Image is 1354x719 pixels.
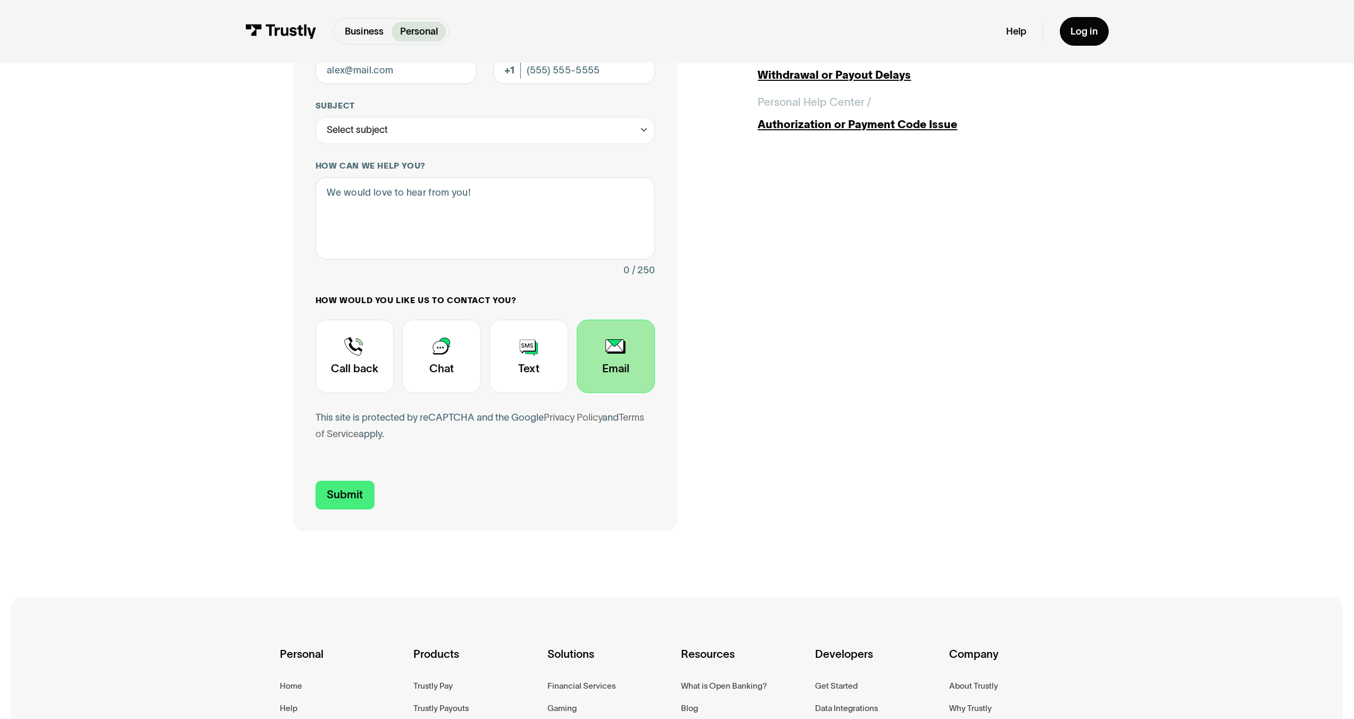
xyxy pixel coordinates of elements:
[758,94,871,111] div: Personal Help Center /
[815,679,858,693] a: Get Started
[315,117,655,145] div: Select subject
[949,679,998,693] a: About Trustly
[400,24,438,39] p: Personal
[1060,17,1109,46] a: Log in
[949,701,992,715] a: Why Trustly
[413,679,453,693] a: Trustly Pay
[345,24,384,39] p: Business
[624,262,629,279] div: 0
[280,645,405,679] div: Personal
[280,701,297,715] a: Help
[315,481,375,509] input: Submit
[547,701,577,715] a: Gaming
[1006,26,1026,38] a: Help
[815,645,941,679] div: Developers
[413,701,469,715] a: Trustly Payouts
[493,56,655,84] input: (555) 555-5555
[758,67,1060,83] div: Withdrawal or Payout Delays
[949,645,1075,679] div: Company
[327,122,388,138] div: Select subject
[280,679,302,693] a: Home
[681,679,767,693] a: What is Open Banking?
[315,161,655,172] label: How can we help you?
[315,295,655,306] label: How would you like us to contact you?
[315,56,477,84] input: alex@mail.com
[547,679,616,693] a: Financial Services
[632,262,655,279] div: / 250
[681,645,807,679] div: Resources
[315,409,655,442] div: This site is protected by reCAPTCHA and the Google and apply.
[245,24,317,39] img: Trustly Logo
[681,701,698,715] a: Blog
[758,116,1060,133] div: Authorization or Payment Code Issue
[547,645,673,679] div: Solutions
[1070,26,1098,38] div: Log in
[392,22,446,41] a: Personal
[815,701,878,715] a: Data Integrations
[336,22,392,41] a: Business
[413,645,539,679] div: Products
[758,45,1060,83] a: Personal Help Center /Withdrawal or Payout Delays
[315,101,655,112] label: Subject
[544,412,602,423] a: Privacy Policy
[758,94,1060,132] a: Personal Help Center /Authorization or Payment Code Issue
